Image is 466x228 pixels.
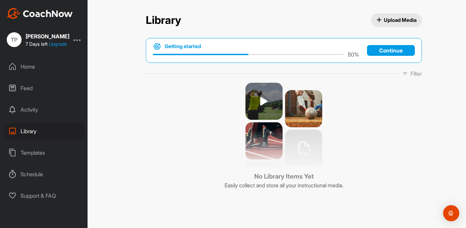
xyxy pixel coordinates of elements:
div: Support & FAQ [4,187,85,204]
div: Templates [4,144,85,161]
div: Home [4,58,85,75]
span: 7 Days left [26,41,47,47]
div: Feed [4,80,85,97]
h3: No Library Items Yet [225,172,343,181]
p: Filter [410,70,422,78]
img: CoachNow [7,8,73,19]
div: Activity [4,101,85,118]
a: Continue [367,45,415,56]
button: Upload Media [371,13,422,27]
div: Open Intercom Messenger [443,205,459,221]
div: Schedule [4,166,85,183]
img: no media [245,83,322,167]
span: Upload Media [376,16,417,24]
div: [PERSON_NAME] [26,34,69,39]
h1: Getting started [165,43,201,50]
div: TP [7,32,22,47]
a: Upgrade [49,41,67,47]
img: bullseye [153,42,161,50]
p: 50 % [348,50,359,59]
p: Easily collect and store all your instructional media. [225,181,343,189]
h2: Library [146,14,181,27]
div: Library [4,123,85,140]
